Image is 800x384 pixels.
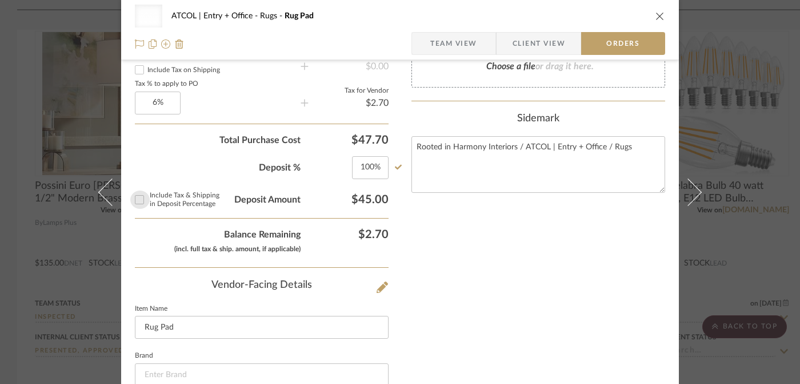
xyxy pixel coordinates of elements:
span: Rugs [260,12,285,20]
span: Choose a file [486,62,535,71]
span: Balance Remaining [135,228,301,256]
div: Sidemark [411,113,665,125]
div: $0.00 [309,62,389,71]
span: $47.70 [301,133,389,147]
span: Orders [594,32,652,55]
label: Brand [135,353,153,359]
span: Rug Pad [285,12,314,20]
label: Tax for Vendor [309,88,389,94]
span: $2.70 [301,228,389,255]
div: Vendor-Facing Details [135,279,389,292]
span: Include Tax on Shipping [147,66,220,73]
span: or drag it here. [535,62,594,71]
span: Team View [430,32,477,55]
span: Total Purchase Cost [135,133,301,147]
div: $2.70 [309,98,389,108]
span: Client View [513,32,565,55]
button: close [655,11,665,21]
span: Deposit % [135,161,301,175]
span: Deposit Amount [135,191,301,209]
span: $45.00 [301,193,389,207]
span: Include Tax & Shipping in Deposit Percentage [150,192,219,207]
label: Tax % to apply to PO [135,81,301,87]
img: Remove from project [175,39,184,49]
span: ATCOL | Entry + Office [171,12,260,20]
span: (incl. full tax & ship. amount, if applicable) [174,246,301,252]
input: Enter Item Name [135,316,389,339]
label: Item Name [135,306,167,312]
